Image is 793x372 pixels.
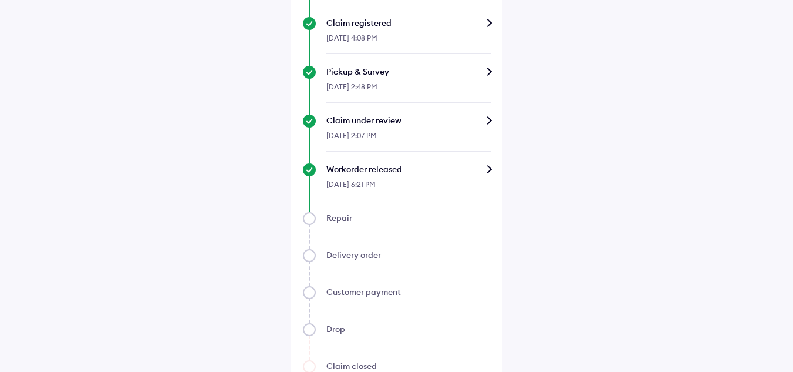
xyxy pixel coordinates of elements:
[326,212,491,224] div: Repair
[326,163,491,175] div: Workorder released
[326,29,491,54] div: [DATE] 4:08 PM
[326,323,491,335] div: Drop
[326,126,491,152] div: [DATE] 2:07 PM
[326,66,491,78] div: Pickup & Survey
[326,286,491,298] div: Customer payment
[326,17,491,29] div: Claim registered
[326,175,491,200] div: [DATE] 6:21 PM
[326,115,491,126] div: Claim under review
[326,78,491,103] div: [DATE] 2:48 PM
[326,360,491,372] div: Claim closed
[326,249,491,261] div: Delivery order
